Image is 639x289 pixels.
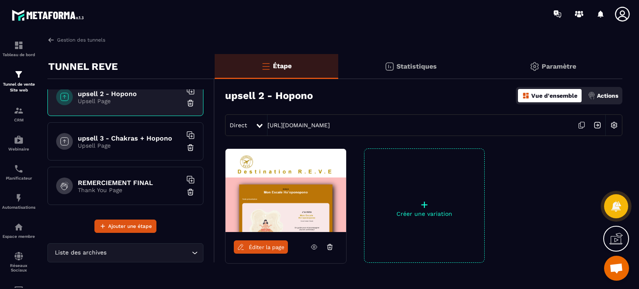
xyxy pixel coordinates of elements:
[225,90,313,101] h3: upsell 2 - Hopono
[589,117,605,133] img: arrow-next.bcc2205e.svg
[531,92,577,99] p: Vue d'ensemble
[2,118,35,122] p: CRM
[78,134,182,142] h6: upsell 3 - Chakras + Hopono
[108,222,152,230] span: Ajouter une étape
[2,147,35,151] p: Webinaire
[364,199,484,210] p: +
[267,122,330,128] a: [URL][DOMAIN_NAME]
[2,205,35,210] p: Automatisations
[78,142,182,149] p: Upsell Page
[364,210,484,217] p: Créer une variation
[261,61,271,71] img: bars-o.4a397970.svg
[94,220,156,233] button: Ajouter une étape
[604,256,629,281] div: Ouvrir le chat
[53,248,108,257] span: Liste des archives
[530,62,540,72] img: setting-gr.5f69749f.svg
[2,128,35,158] a: automationsautomationsWebinaire
[2,63,35,99] a: formationformationTunnel de vente Site web
[2,82,35,93] p: Tunnel de vente Site web
[14,69,24,79] img: formation
[522,92,530,99] img: dashboard-orange.40269519.svg
[108,248,190,257] input: Search for option
[606,117,622,133] img: setting-w.858f3a88.svg
[186,188,195,196] img: trash
[14,40,24,50] img: formation
[588,92,595,99] img: actions.d6e523a2.png
[14,106,24,116] img: formation
[2,158,35,187] a: schedulerschedulerPlanificateur
[14,135,24,145] img: automations
[48,58,118,75] p: TUNNEL REVE
[186,99,195,107] img: trash
[234,240,288,254] a: Éditer la page
[47,243,203,262] div: Search for option
[2,99,35,128] a: formationformationCRM
[249,244,285,250] span: Éditer la page
[2,34,35,63] a: formationformationTableau de bord
[230,122,247,128] span: Direct
[542,62,576,70] p: Paramètre
[225,149,346,232] img: image
[78,90,182,98] h6: upsell 2 - Hopono
[12,7,87,23] img: logo
[47,36,55,44] img: arrow
[2,52,35,57] p: Tableau de bord
[14,193,24,203] img: automations
[597,92,618,99] p: Actions
[78,187,182,193] p: Thank You Page
[47,36,105,44] a: Gestion des tunnels
[2,263,35,272] p: Réseaux Sociaux
[78,98,182,104] p: Upsell Page
[2,187,35,216] a: automationsautomationsAutomatisations
[384,62,394,72] img: stats.20deebd0.svg
[2,176,35,180] p: Planificateur
[186,143,195,152] img: trash
[14,222,24,232] img: automations
[2,234,35,239] p: Espace membre
[273,62,292,70] p: Étape
[2,216,35,245] a: automationsautomationsEspace membre
[2,245,35,279] a: social-networksocial-networkRéseaux Sociaux
[14,164,24,174] img: scheduler
[396,62,437,70] p: Statistiques
[14,251,24,261] img: social-network
[78,179,182,187] h6: REMERCIEMENT FINAL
